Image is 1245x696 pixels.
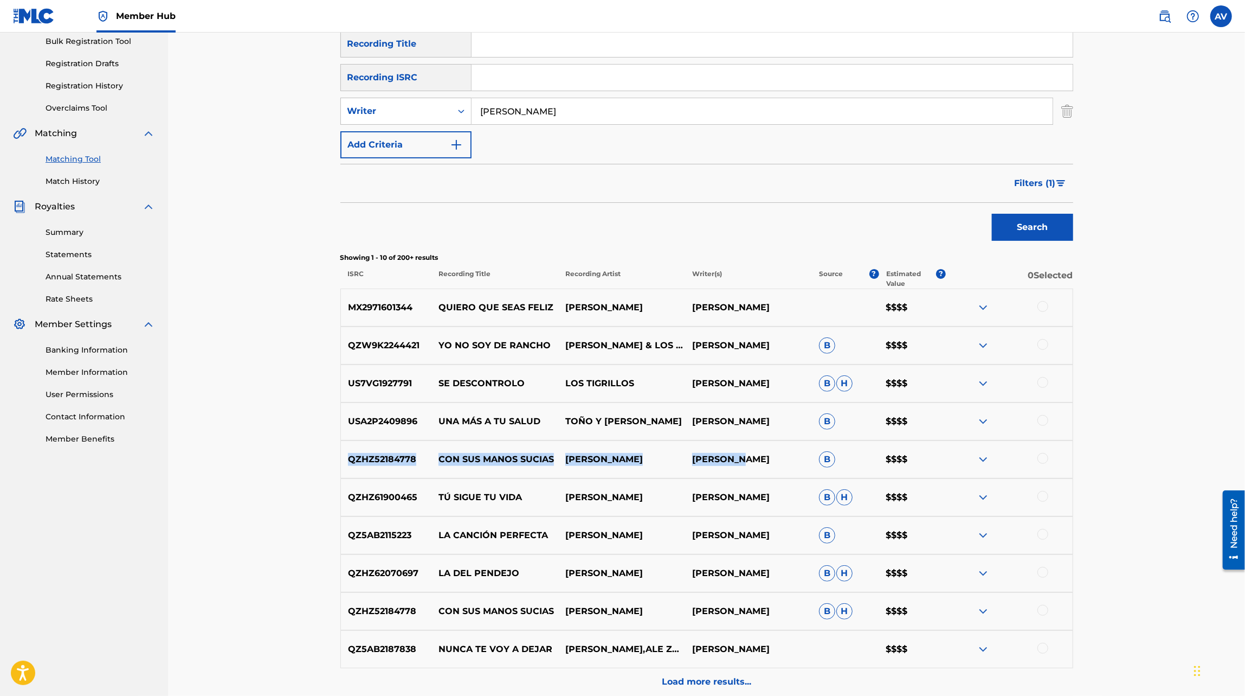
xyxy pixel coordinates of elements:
p: $$$$ [879,567,946,580]
p: $$$$ [879,415,946,428]
p: [PERSON_NAME] [558,605,685,618]
img: expand [977,453,990,466]
p: USA2P2409896 [341,415,432,428]
iframe: Chat Widget [1191,644,1245,696]
img: help [1186,10,1199,23]
span: Filters ( 1 ) [1015,177,1056,190]
p: [PERSON_NAME] & LOS VIEJONES [PERSON_NAME][GEOGRAPHIC_DATA] [558,339,685,352]
a: Bulk Registration Tool [46,36,155,47]
p: [PERSON_NAME] [685,567,812,580]
p: $$$$ [879,339,946,352]
p: [PERSON_NAME] [685,339,812,352]
span: Royalties [35,200,75,213]
p: Estimated Value [886,269,936,289]
span: Member Hub [116,10,176,22]
p: QZW9K2244421 [341,339,432,352]
p: Recording Title [431,269,558,289]
p: [PERSON_NAME] [685,415,812,428]
p: $$$$ [879,529,946,542]
a: Banking Information [46,344,155,356]
span: B [819,337,835,354]
p: Showing 1 - 10 of 200+ results [340,253,1073,263]
img: expand [977,643,990,656]
iframe: Resource Center [1215,487,1245,574]
p: $$$$ [879,301,946,314]
p: [PERSON_NAME] [685,377,812,390]
p: CON SUS MANOS SUCIAS [431,453,558,466]
p: Load more results... [662,675,751,688]
p: [PERSON_NAME] [685,453,812,466]
span: B [819,527,835,544]
img: Delete Criterion [1061,98,1073,125]
p: [PERSON_NAME],ALE ZÉGUER [558,643,685,656]
a: Registration Drafts [46,58,155,69]
img: expand [977,415,990,428]
p: QZHZ62070697 [341,567,432,580]
button: Filters (1) [1008,170,1073,197]
p: 0 Selected [946,269,1073,289]
div: Writer [347,105,445,118]
p: QZ5AB2115223 [341,529,432,542]
a: Registration History [46,80,155,92]
p: $$$$ [879,377,946,390]
img: expand [977,567,990,580]
span: ? [936,269,946,279]
p: CON SUS MANOS SUCIAS [431,605,558,618]
a: Overclaims Tool [46,103,155,114]
img: search [1158,10,1171,23]
a: Public Search [1154,5,1176,27]
p: $$$$ [879,453,946,466]
p: YO NO SOY DE RANCHO [431,339,558,352]
p: Writer(s) [685,269,812,289]
p: $$$$ [879,491,946,504]
img: 9d2ae6d4665cec9f34b9.svg [450,138,463,151]
p: LA DEL PENDEJO [431,567,558,580]
p: MX2971601344 [341,301,432,314]
a: Statements [46,249,155,260]
div: Widget de chat [1191,644,1245,696]
a: Match History [46,176,155,187]
img: expand [142,127,155,140]
div: User Menu [1210,5,1232,27]
form: Search Form [340,30,1073,246]
div: Arrastrar [1194,655,1201,687]
p: TÚ SIGUE TU VIDA [431,491,558,504]
button: Search [992,214,1073,241]
span: H [836,489,853,506]
p: Recording Artist [558,269,685,289]
a: Rate Sheets [46,293,155,305]
p: [PERSON_NAME] [558,453,685,466]
p: $$$$ [879,605,946,618]
p: [PERSON_NAME] [558,491,685,504]
span: B [819,413,835,430]
p: $$$$ [879,643,946,656]
span: B [819,603,835,620]
p: US7VG1927791 [341,377,432,390]
p: NUNCA TE VOY A DEJAR [431,643,558,656]
p: [PERSON_NAME] [685,301,812,314]
button: Add Criteria [340,131,472,158]
img: filter [1056,180,1066,187]
span: H [836,603,853,620]
p: [PERSON_NAME] [685,605,812,618]
p: QZ5AB2187838 [341,643,432,656]
span: B [819,565,835,582]
a: Matching Tool [46,154,155,165]
img: Royalties [13,200,26,213]
a: Member Information [46,367,155,378]
p: [PERSON_NAME] [558,301,685,314]
p: QZHZ52184778 [341,605,432,618]
a: Contact Information [46,411,155,423]
span: Member Settings [35,318,112,331]
p: [PERSON_NAME] [558,529,685,542]
p: ISRC [340,269,431,289]
p: TOÑO Y [PERSON_NAME] [558,415,685,428]
img: expand [977,301,990,314]
img: Top Rightsholder [96,10,109,23]
a: Annual Statements [46,271,155,283]
p: LOS TIGRILLOS [558,377,685,390]
img: Matching [13,127,27,140]
div: Help [1182,5,1204,27]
